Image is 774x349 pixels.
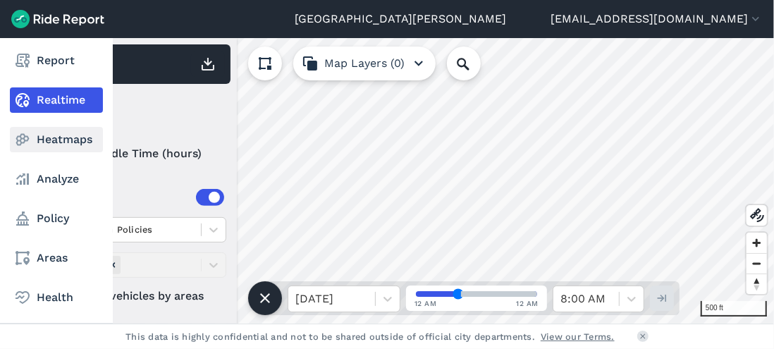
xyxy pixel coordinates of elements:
button: Reset bearing to north [747,274,767,294]
img: Ride Report [11,10,104,28]
button: [EMAIL_ADDRESS][DOMAIN_NAME] [551,11,763,27]
button: Zoom out [747,253,767,274]
button: Map Layers (0) [293,47,436,80]
a: Heatmaps [10,127,103,152]
canvas: Map [45,38,774,324]
a: Analyze [10,166,103,192]
a: View our Terms. [541,330,615,343]
a: Realtime [10,87,103,113]
button: Zoom in [747,233,767,253]
div: Idle Time (hours) [57,141,226,166]
label: Filter vehicles by areas [57,288,226,305]
a: Health [10,285,103,310]
a: Policy [10,206,103,231]
a: [GEOGRAPHIC_DATA][PERSON_NAME] [295,11,506,27]
span: 12 AM [517,298,539,309]
input: Search Location or Vehicles [447,47,503,80]
span: 12 AM [414,298,437,309]
summary: Areas [57,178,224,217]
div: Filter [51,90,231,134]
a: Report [10,48,103,73]
a: Areas [10,245,103,271]
div: Areas [76,189,224,206]
div: 500 ft [701,301,767,317]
